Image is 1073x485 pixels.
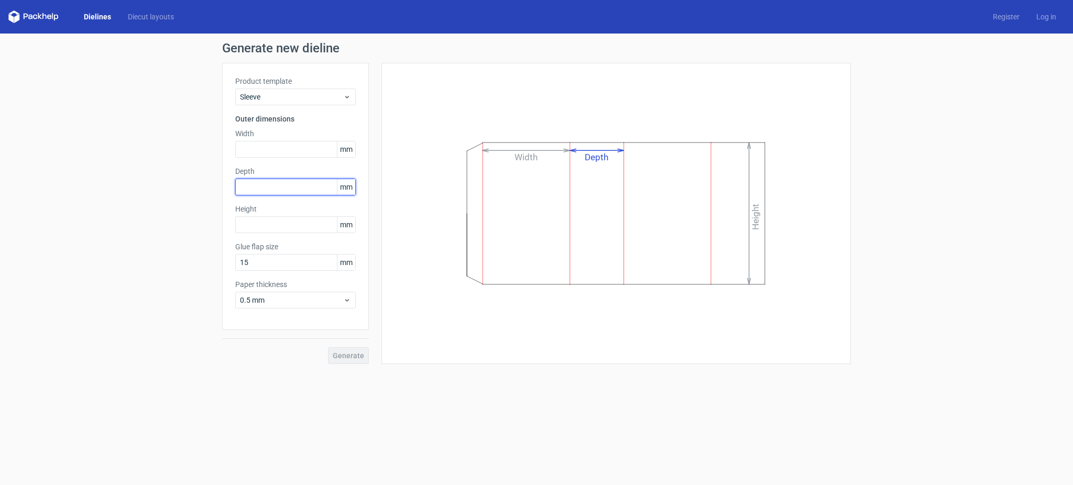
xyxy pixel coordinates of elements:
[337,255,355,270] span: mm
[337,141,355,157] span: mm
[235,241,356,252] label: Glue flap size
[235,204,356,214] label: Height
[75,12,119,22] a: Dielines
[235,166,356,177] label: Depth
[751,204,761,230] text: Height
[235,114,356,124] h3: Outer dimensions
[119,12,182,22] a: Diecut layouts
[222,42,851,54] h1: Generate new dieline
[235,279,356,290] label: Paper thickness
[515,152,538,162] text: Width
[585,152,609,162] text: Depth
[337,179,355,195] span: mm
[240,92,343,102] span: Sleeve
[235,128,356,139] label: Width
[240,295,343,305] span: 0.5 mm
[984,12,1028,22] a: Register
[1028,12,1065,22] a: Log in
[235,76,356,86] label: Product template
[337,217,355,233] span: mm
